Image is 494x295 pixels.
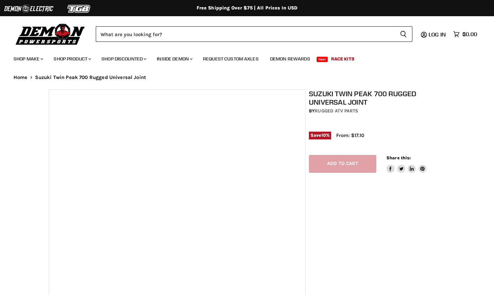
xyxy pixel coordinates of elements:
ul: Main menu [8,49,475,66]
a: Log in [426,31,450,37]
a: Inside Demon [152,52,197,66]
img: Demon Powersports [13,22,87,46]
img: TGB Logo 2 [54,2,105,15]
form: Product [96,26,412,42]
a: Shop Product [49,52,95,66]
span: 10 [321,133,326,138]
span: From: $17.10 [336,132,364,138]
h1: Suzuki Twin Peak 700 Rugged Universal Joint [309,89,449,106]
span: Suzuki Twin Peak 700 Rugged Universal Joint [35,75,146,80]
a: Home [13,75,28,80]
img: Demon Electric Logo 2 [3,2,54,15]
span: Log in [429,31,446,38]
span: Share this: [386,155,411,160]
a: Rugged ATV Parts [315,108,358,114]
span: $0.00 [462,31,477,37]
a: $0.00 [450,29,481,39]
a: Request Custom Axles [198,52,264,66]
input: Search [96,26,395,42]
span: Save % [309,132,331,139]
a: Shop Make [8,52,47,66]
span: New! [317,57,328,62]
div: by [309,107,449,115]
a: Shop Discounted [96,52,150,66]
a: Demon Rewards [265,52,315,66]
button: Search [395,26,412,42]
aside: Share this: [386,155,427,173]
a: Race Kits [326,52,359,66]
